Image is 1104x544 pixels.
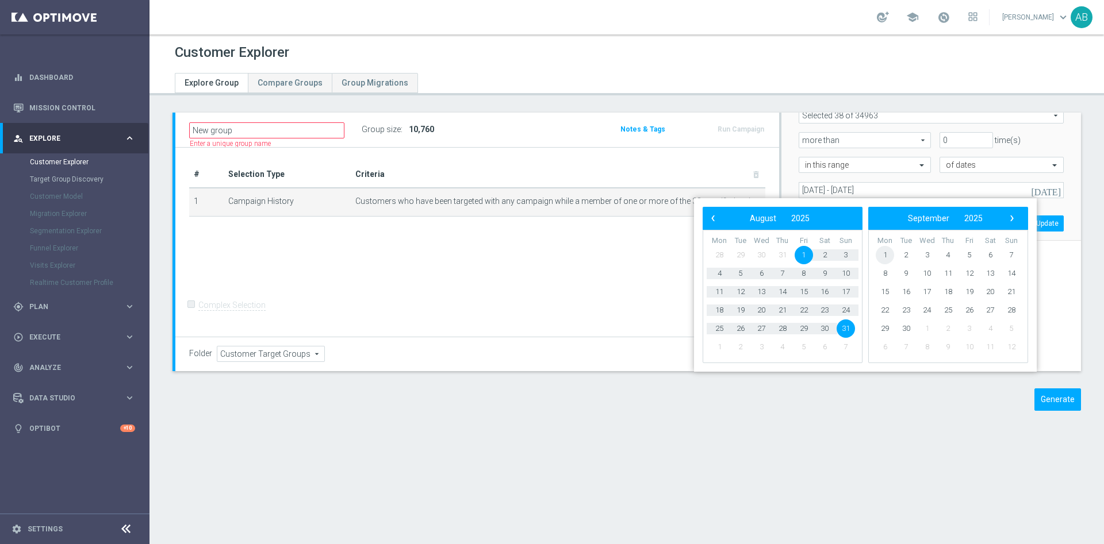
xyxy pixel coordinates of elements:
[29,364,124,371] span: Analyze
[30,188,148,205] div: Customer Model
[960,264,979,283] span: 12
[960,301,979,319] span: 26
[897,338,915,356] span: 7
[124,362,135,373] i: keyboard_arrow_right
[939,301,957,319] span: 25
[730,236,752,246] th: weekday
[815,338,834,356] span: 6
[13,423,24,434] i: lightbulb
[939,264,957,283] span: 11
[198,300,266,311] label: Complex Selection
[13,393,136,403] button: Data Studio keyboard_arrow_right
[13,72,24,83] i: equalizer
[837,338,855,356] span: 7
[918,301,936,319] span: 24
[13,134,136,143] button: person_search Explore keyboard_arrow_right
[731,319,750,338] span: 26
[742,211,784,226] button: August
[120,425,135,432] div: +10
[13,424,136,433] div: lightbulb Optibot +10
[837,246,855,264] span: 3
[939,246,957,264] span: 4
[30,153,148,171] div: Customer Explorer
[29,303,124,310] span: Plan
[751,236,772,246] th: weekday
[939,283,957,301] span: 18
[752,283,770,301] span: 13
[30,222,148,240] div: Segmentation Explorer
[918,338,936,356] span: 8
[731,338,750,356] span: 2
[752,338,770,356] span: 3
[918,264,936,283] span: 10
[355,169,385,179] span: Criteria
[13,363,136,372] button: track_changes Analyze keyboard_arrow_right
[876,283,894,301] span: 15
[342,78,408,87] span: Group Migrations
[189,122,344,138] input: Enter a name for this target group
[1030,215,1064,232] button: Update
[981,319,999,338] span: 4
[13,393,124,403] div: Data Studio
[773,319,792,338] span: 28
[13,62,135,92] div: Dashboard
[709,236,730,246] th: weekday
[29,395,124,402] span: Data Studio
[940,157,1063,173] ng-select: of dates
[710,283,729,301] span: 11
[13,302,24,312] i: gps_fixed
[918,246,936,264] span: 3
[29,135,124,142] span: Explore
[710,319,729,338] span: 25
[918,319,936,338] span: 1
[795,246,813,264] span: 1
[938,236,959,246] th: weekday
[189,161,224,188] th: #
[960,283,979,301] span: 19
[29,62,135,92] a: Dashboard
[815,301,834,319] span: 23
[837,301,855,319] span: 24
[897,264,915,283] span: 9
[876,301,894,319] span: 22
[710,246,729,264] span: 28
[1031,185,1062,195] i: [DATE]
[815,246,834,264] span: 2
[13,413,135,443] div: Optibot
[876,246,894,264] span: 1
[190,139,271,149] label: Enter a unique group name
[752,264,770,283] span: 6
[28,526,63,533] a: Settings
[876,264,894,283] span: 8
[124,331,135,342] i: keyboard_arrow_right
[815,319,834,338] span: 30
[694,198,1037,372] bs-daterangepicker-container: calendar
[752,246,770,264] span: 30
[1002,264,1021,283] span: 14
[795,319,813,338] span: 29
[960,338,979,356] span: 10
[773,246,792,264] span: 31
[1005,211,1019,226] span: ›
[981,264,999,283] span: 13
[959,236,980,246] th: weekday
[731,301,750,319] span: 19
[837,283,855,301] span: 17
[1002,246,1021,264] span: 7
[1002,301,1021,319] span: 28
[409,125,434,134] span: 10,760
[731,246,750,264] span: 29
[1029,182,1064,199] button: [DATE]
[29,92,135,123] a: Mission Control
[124,392,135,403] i: keyboard_arrow_right
[896,236,917,246] th: weekday
[13,73,136,82] button: equalizer Dashboard
[815,264,834,283] span: 9
[897,283,915,301] span: 16
[1071,6,1092,28] div: AB
[13,133,24,144] i: person_search
[906,11,919,24] span: school
[795,283,813,301] span: 15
